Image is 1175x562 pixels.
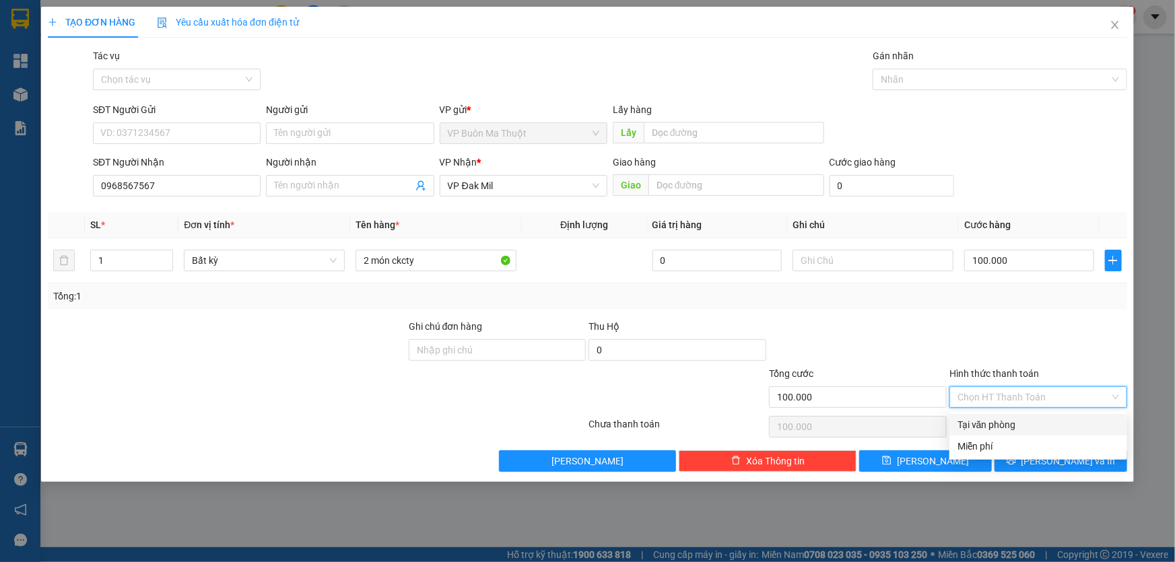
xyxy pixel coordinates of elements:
[1007,456,1016,466] span: printer
[157,17,168,28] img: icon
[787,212,959,238] th: Ghi chú
[613,122,644,143] span: Lấy
[1096,7,1134,44] button: Close
[873,50,914,61] label: Gán nhãn
[184,219,234,230] span: Đơn vị tính
[613,104,652,115] span: Lấy hàng
[266,155,434,170] div: Người nhận
[949,368,1039,379] label: Hình thức thanh toán
[1110,20,1120,30] span: close
[53,289,454,304] div: Tổng: 1
[897,454,969,468] span: [PERSON_NAME]
[551,454,624,468] span: [PERSON_NAME]
[1105,250,1122,271] button: plus
[652,250,782,271] input: 0
[958,439,1119,454] div: Miễn phí
[679,450,857,472] button: deleteXóa Thông tin
[731,456,741,466] span: delete
[613,174,648,196] span: Giao
[93,155,261,170] div: SĐT Người Nhận
[448,176,599,196] span: VP Đak Mil
[830,157,896,168] label: Cước giao hàng
[48,17,135,28] span: TẠO ĐƠN HÀNG
[448,123,599,143] span: VP Buôn Ma Thuột
[356,219,399,230] span: Tên hàng
[560,219,608,230] span: Định lượng
[93,50,120,61] label: Tác vụ
[613,157,656,168] span: Giao hàng
[499,450,677,472] button: [PERSON_NAME]
[793,250,953,271] input: Ghi Chú
[53,250,75,271] button: delete
[192,250,337,271] span: Bất kỳ
[440,157,477,168] span: VP Nhận
[1106,255,1121,266] span: plus
[157,17,299,28] span: Yêu cầu xuất hóa đơn điện tử
[964,219,1011,230] span: Cước hàng
[409,321,483,332] label: Ghi chú đơn hàng
[93,102,261,117] div: SĐT Người Gửi
[440,102,607,117] div: VP gửi
[588,417,768,440] div: Chưa thanh toán
[958,417,1119,432] div: Tại văn phòng
[589,321,619,332] span: Thu Hộ
[356,250,516,271] input: VD: Bàn, Ghế
[995,450,1127,472] button: printer[PERSON_NAME] và In
[415,180,426,191] span: user-add
[266,102,434,117] div: Người gửi
[882,456,892,466] span: save
[648,174,824,196] input: Dọc đường
[769,368,813,379] span: Tổng cước
[409,339,586,361] input: Ghi chú đơn hàng
[1021,454,1116,468] span: [PERSON_NAME] và In
[859,450,992,472] button: save[PERSON_NAME]
[652,219,702,230] span: Giá trị hàng
[90,219,101,230] span: SL
[644,122,824,143] input: Dọc đường
[746,454,805,468] span: Xóa Thông tin
[830,175,954,197] input: Cước giao hàng
[48,17,57,27] span: plus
